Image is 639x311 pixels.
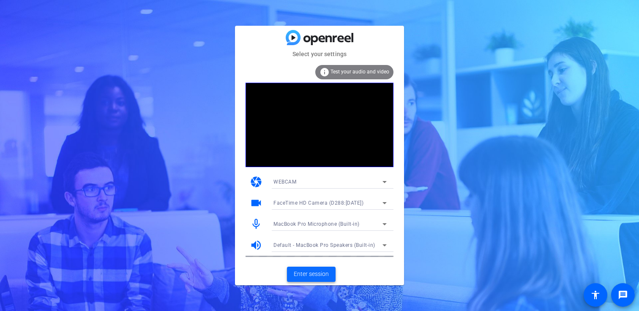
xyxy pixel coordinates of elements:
mat-icon: volume_up [250,239,262,252]
mat-icon: message [618,290,628,300]
img: blue-gradient.svg [286,30,353,45]
mat-card-subtitle: Select your settings [235,49,404,59]
mat-icon: videocam [250,197,262,209]
mat-icon: mic_none [250,218,262,230]
mat-icon: camera [250,176,262,188]
span: WEBCAM [273,179,296,185]
span: MacBook Pro Microphone (Built-in) [273,221,360,227]
span: Test your audio and video [330,69,389,75]
span: Default - MacBook Pro Speakers (Built-in) [273,242,375,248]
span: FaceTime HD Camera (D288:[DATE]) [273,200,363,206]
mat-icon: accessibility [590,290,601,300]
mat-icon: info [319,67,330,77]
button: Enter session [287,267,336,282]
span: Enter session [294,270,329,279]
